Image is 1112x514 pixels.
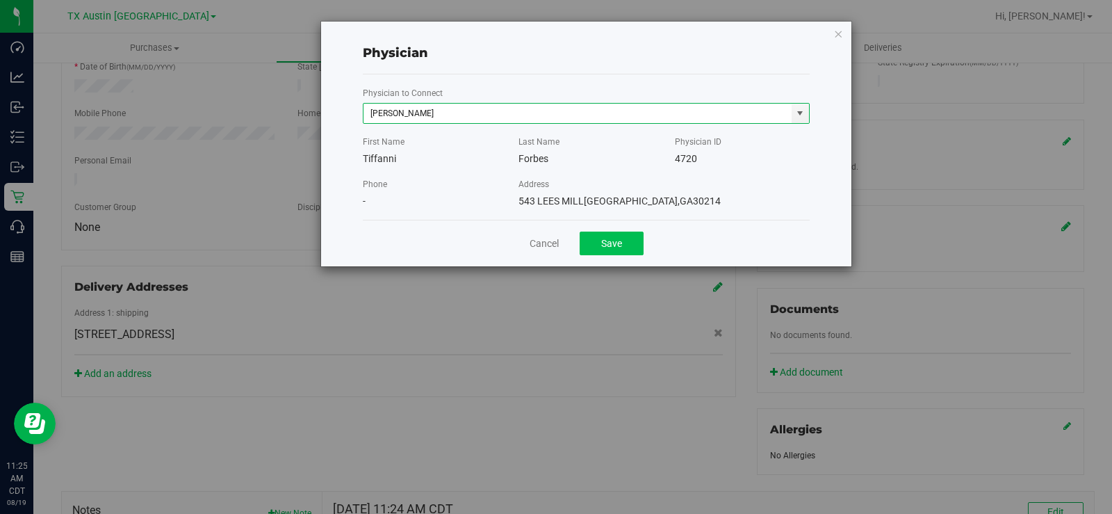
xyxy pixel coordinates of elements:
[518,178,549,191] label: Address
[530,236,559,251] a: Cancel
[675,136,721,148] label: Physician ID
[518,152,653,166] div: Forbes
[678,195,693,207] span: GA
[363,87,443,99] label: Physician to Connect
[363,136,404,148] label: First Name
[678,195,680,207] span: ,
[14,403,56,444] iframe: Resource center
[675,152,810,166] div: 4720
[584,195,678,207] span: [GEOGRAPHIC_DATA]
[518,195,584,207] span: 543 LEES MILL
[363,45,428,61] span: Physician
[363,194,498,209] div: -
[792,104,809,123] span: select
[518,136,559,148] label: Last Name
[693,195,721,207] span: 30214
[580,232,644,255] button: Save
[363,104,792,123] input: Search physician name
[363,152,498,166] div: Tiffanni
[363,178,387,191] label: Phone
